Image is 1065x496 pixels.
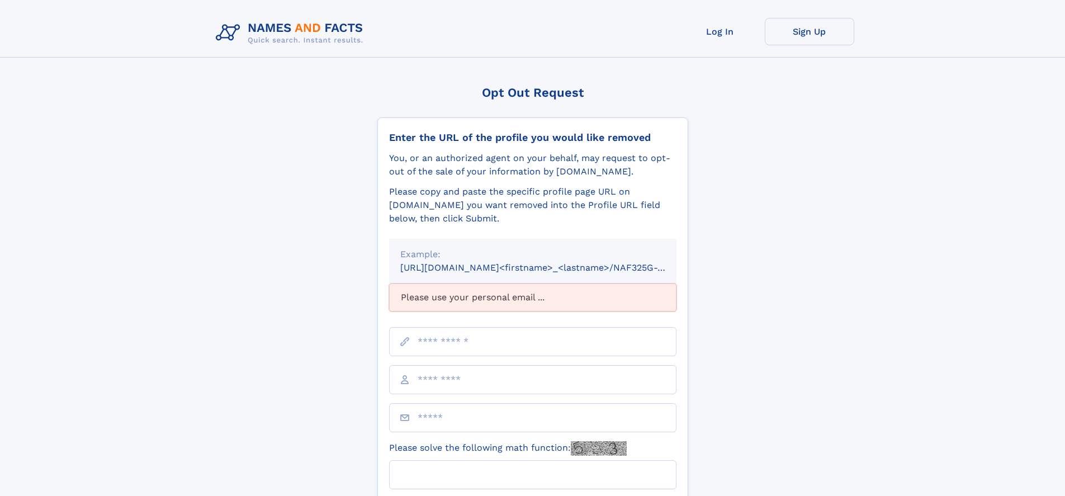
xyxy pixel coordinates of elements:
div: Example: [400,248,665,261]
label: Please solve the following math function: [389,441,627,456]
div: Opt Out Request [377,86,688,100]
div: You, or an authorized agent on your behalf, may request to opt-out of the sale of your informatio... [389,152,676,178]
img: Logo Names and Facts [211,18,372,48]
div: Enter the URL of the profile you would like removed [389,131,676,144]
div: Please copy and paste the specific profile page URL on [DOMAIN_NAME] you want removed into the Pr... [389,185,676,225]
a: Log In [675,18,765,45]
div: Please use your personal email ... [389,284,676,311]
a: Sign Up [765,18,854,45]
small: [URL][DOMAIN_NAME]<firstname>_<lastname>/NAF325G-xxxxxxxx [400,262,698,273]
